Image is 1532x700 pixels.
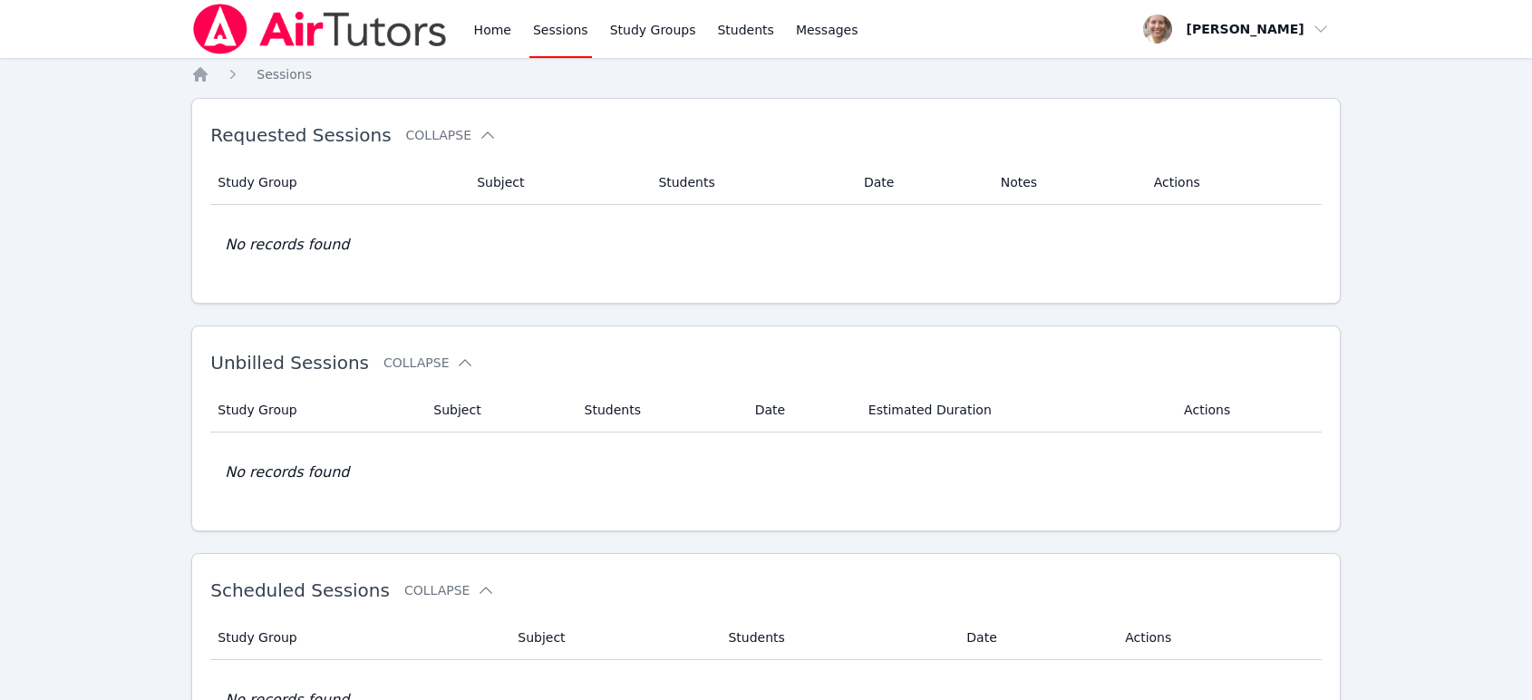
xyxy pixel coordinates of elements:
th: Students [574,388,744,433]
td: No records found [210,205,1322,285]
th: Study Group [210,388,422,433]
nav: Breadcrumb [191,65,1341,83]
th: Subject [507,616,717,660]
th: Subject [466,160,647,205]
th: Students [717,616,955,660]
button: Collapse [406,126,497,144]
span: Messages [796,21,858,39]
td: No records found [210,433,1322,512]
button: Collapse [383,354,474,372]
th: Date [955,616,1114,660]
th: Study Group [210,160,466,205]
th: Actions [1173,388,1322,433]
th: Actions [1114,616,1322,660]
th: Date [744,388,858,433]
th: Estimated Duration [858,388,1173,433]
a: Sessions [257,65,312,83]
th: Actions [1143,160,1322,205]
button: Collapse [404,581,495,599]
img: Air Tutors [191,4,448,54]
th: Date [853,160,990,205]
span: Sessions [257,67,312,82]
span: Unbilled Sessions [210,352,369,374]
th: Notes [990,160,1143,205]
th: Students [647,160,853,205]
th: Study Group [210,616,507,660]
span: Requested Sessions [210,124,391,146]
span: Scheduled Sessions [210,579,390,601]
th: Subject [422,388,573,433]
